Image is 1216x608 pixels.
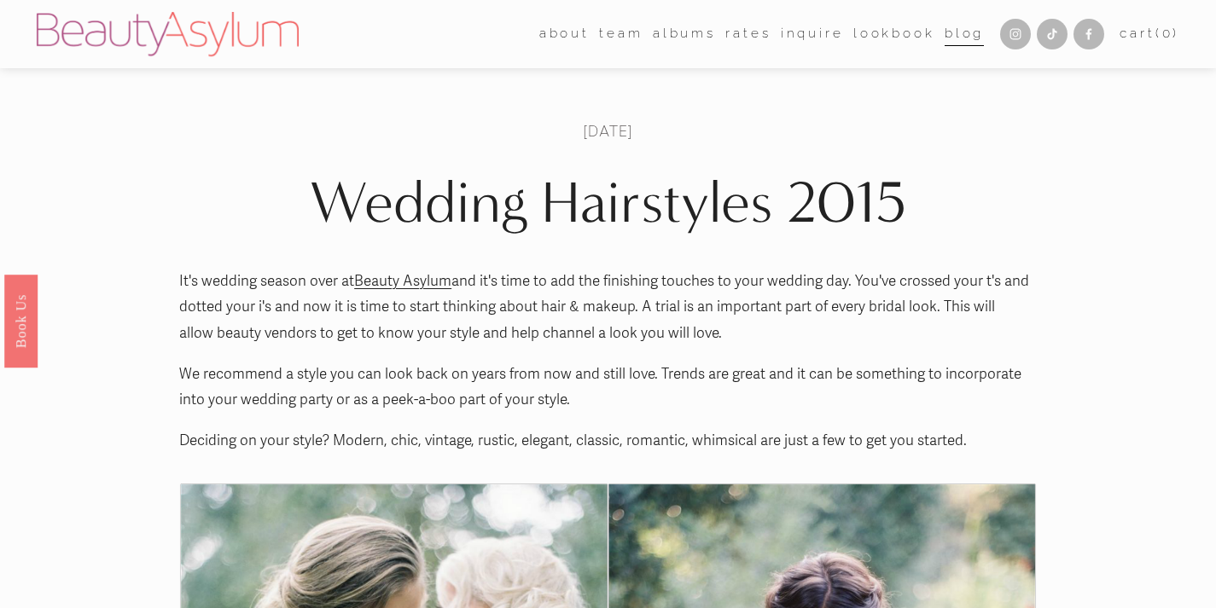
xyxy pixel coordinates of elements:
a: Blog [945,21,984,48]
a: albums [653,21,716,48]
span: [DATE] [583,121,632,141]
a: Beauty Asylum [354,272,451,290]
a: folder dropdown [599,21,643,48]
a: TikTok [1037,19,1068,49]
span: ( ) [1155,26,1179,41]
p: We recommend a style you can look back on years from now and still love. Trends are great and it ... [179,362,1037,414]
a: 0 items in cart [1120,22,1179,46]
a: folder dropdown [539,21,590,48]
span: about [539,22,590,46]
span: team [599,22,643,46]
h1: Wedding Hairstyles 2015 [179,169,1037,239]
span: 0 [1162,26,1173,41]
a: Instagram [1000,19,1031,49]
a: Lookbook [853,21,935,48]
a: Inquire [781,21,844,48]
img: Beauty Asylum | Bridal Hair &amp; Makeup Charlotte &amp; Atlanta [37,12,299,56]
a: Rates [725,21,771,48]
a: Book Us [4,274,38,367]
a: Facebook [1073,19,1104,49]
p: It's wedding season over at and it's time to add the finishing touches to your wedding day. You'v... [179,269,1037,347]
p: Deciding on your style? Modern, chic, vintage, rustic, elegant, classic, romantic, whimsical are ... [179,428,1037,455]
